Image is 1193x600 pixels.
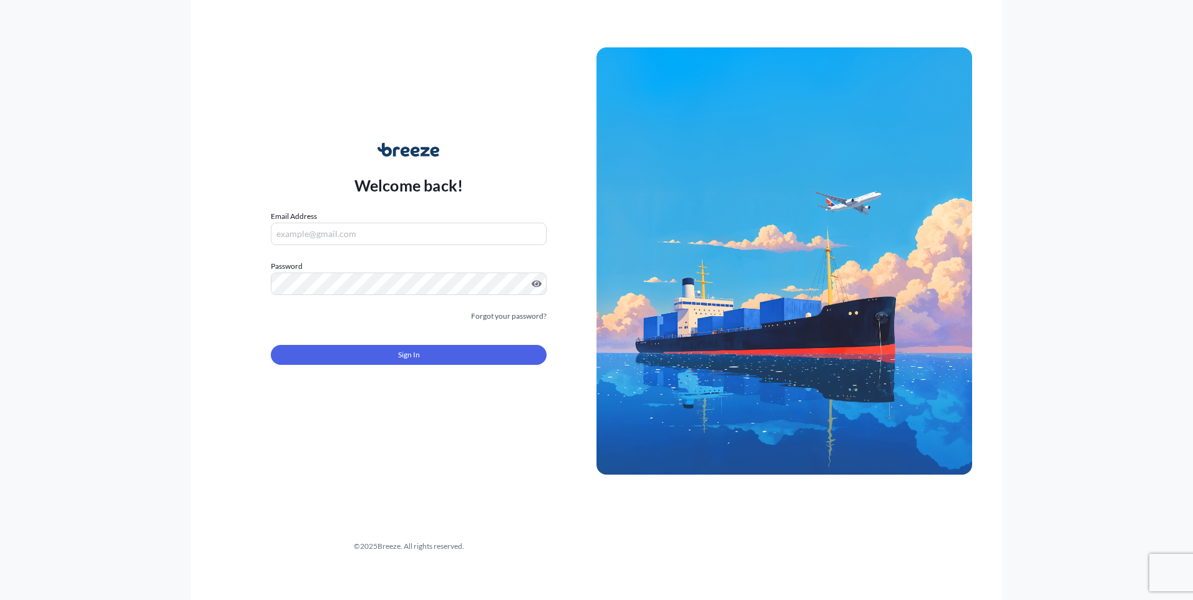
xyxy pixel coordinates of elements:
[271,210,317,223] label: Email Address
[532,279,542,289] button: Show password
[271,260,547,273] label: Password
[398,349,420,361] span: Sign In
[596,47,972,474] img: Ship illustration
[471,310,547,322] a: Forgot your password?
[271,345,547,365] button: Sign In
[271,223,547,245] input: example@gmail.com
[221,540,596,553] div: © 2025 Breeze. All rights reserved.
[354,175,464,195] p: Welcome back!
